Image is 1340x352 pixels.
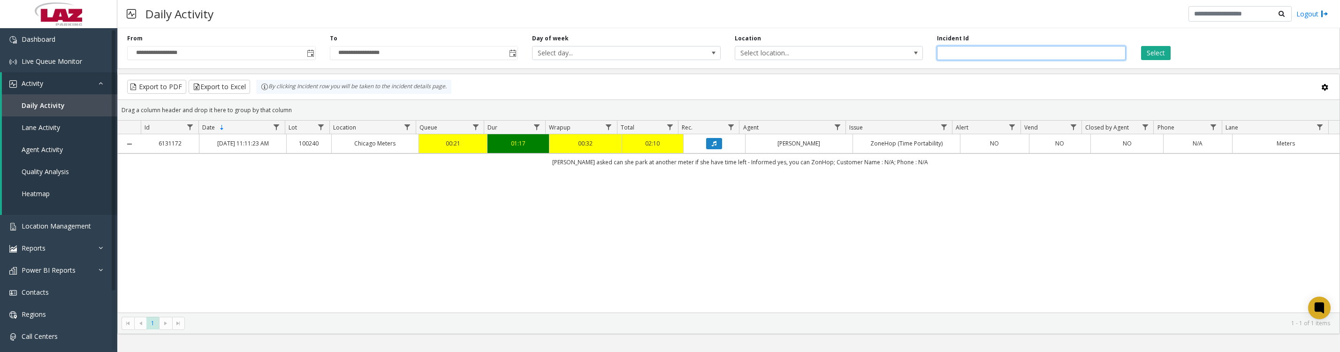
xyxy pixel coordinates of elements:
[1096,139,1157,148] a: NO
[1085,123,1129,131] span: Closed by Agent
[1006,121,1019,133] a: Alert Filter Menu
[1055,139,1064,147] span: NO
[849,123,863,131] span: Issue
[487,123,497,131] span: Dur
[532,34,569,43] label: Day of week
[256,80,451,94] div: By clicking Incident row you will be taken to the incident details page.
[493,139,543,148] a: 01:17
[22,145,63,154] span: Agent Activity
[1314,121,1326,133] a: Lane Filter Menu
[22,123,60,132] span: Lane Activity
[9,58,17,66] img: 'icon'
[147,139,194,148] a: 6131172
[1024,123,1038,131] span: Vend
[22,35,55,44] span: Dashboard
[22,167,69,176] span: Quality Analysis
[141,153,1340,170] td: [PERSON_NAME] asked can she park at another meter if she have time left - Informed yes, you can Z...
[1169,139,1226,148] a: N/A
[2,183,117,205] a: Heatmap
[22,79,43,88] span: Activity
[146,317,159,329] span: Page 1
[1035,139,1085,148] a: NO
[337,139,413,148] a: Chicago Meters
[956,123,968,131] span: Alert
[270,121,282,133] a: Date Filter Menu
[419,123,437,131] span: Queue
[2,72,117,94] a: Activity
[22,244,46,253] span: Reports
[218,124,226,131] span: Sortable
[663,121,676,133] a: Total Filter Menu
[127,2,136,25] img: pageIcon
[292,139,326,148] a: 100240
[549,123,571,131] span: Wrapup
[22,57,82,66] span: Live Queue Monitor
[127,80,186,94] button: Export to PDF
[2,161,117,183] a: Quality Analysis
[2,116,117,138] a: Lane Activity
[1207,121,1220,133] a: Phone Filter Menu
[22,288,49,297] span: Contacts
[1226,123,1238,131] span: Lane
[1157,123,1174,131] span: Phone
[425,139,482,148] a: 00:21
[118,102,1340,118] div: Drag a column header and drop it here to group by that column
[184,121,197,133] a: Id Filter Menu
[966,139,1023,148] a: NO
[9,333,17,341] img: 'icon'
[9,80,17,88] img: 'icon'
[743,123,759,131] span: Agent
[22,189,50,198] span: Heatmap
[1141,46,1171,60] button: Select
[831,121,844,133] a: Agent Filter Menu
[22,332,58,341] span: Call Centers
[333,123,356,131] span: Location
[145,123,150,131] span: Id
[22,222,91,230] span: Location Management
[628,139,678,148] a: 02:10
[22,266,76,275] span: Power BI Reports
[9,311,17,319] img: 'icon'
[205,139,281,148] a: [DATE] 11:11:23 AM
[202,123,215,131] span: Date
[1321,9,1328,19] img: logout
[530,121,543,133] a: Dur Filter Menu
[937,34,969,43] label: Incident Id
[141,2,218,25] h3: Daily Activity
[507,46,518,60] span: Toggle popup
[22,310,46,319] span: Regions
[9,36,17,44] img: 'icon'
[682,123,693,131] span: Rec.
[724,121,737,133] a: Rec. Filter Menu
[190,319,1330,327] kendo-pager-info: 1 - 1 of 1 items
[261,83,268,91] img: infoIcon.svg
[9,289,17,297] img: 'icon'
[555,139,616,148] a: 00:32
[118,121,1340,313] div: Data table
[1139,121,1151,133] a: Closed by Agent Filter Menu
[1123,139,1132,147] span: NO
[602,121,615,133] a: Wrapup Filter Menu
[9,245,17,253] img: 'icon'
[127,34,143,43] label: From
[533,46,683,60] span: Select day...
[189,80,250,94] button: Export to Excel
[289,123,297,131] span: Lot
[305,46,315,60] span: Toggle popup
[22,101,65,110] span: Daily Activity
[937,121,950,133] a: Issue Filter Menu
[2,138,117,161] a: Agent Activity
[401,121,413,133] a: Location Filter Menu
[469,121,482,133] a: Queue Filter Menu
[118,140,141,148] a: Collapse Details
[1067,121,1080,133] a: Vend Filter Menu
[9,267,17,275] img: 'icon'
[315,121,327,133] a: Lot Filter Menu
[1296,9,1328,19] a: Logout
[751,139,847,148] a: [PERSON_NAME]
[1238,139,1334,148] a: Meters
